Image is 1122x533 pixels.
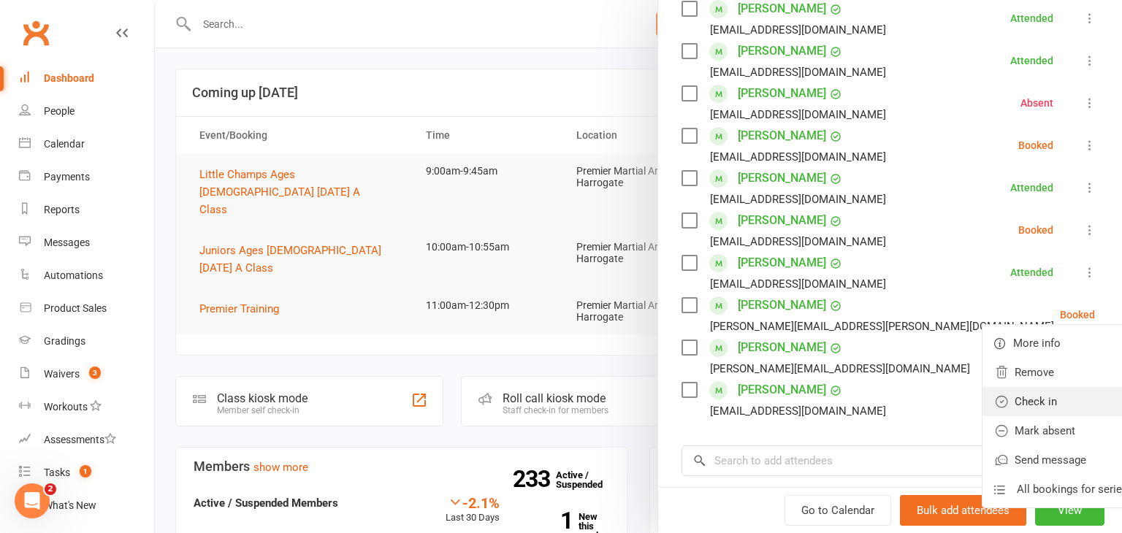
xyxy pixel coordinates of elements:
a: Automations [19,259,154,292]
a: [PERSON_NAME] [738,209,826,232]
span: More info [1013,334,1061,352]
a: Reports [19,193,154,226]
div: Booked [1060,310,1095,320]
div: Payments [44,171,90,183]
div: What's New [44,499,96,511]
div: Attended [1010,183,1053,193]
div: People [44,105,75,117]
div: Gradings [44,335,85,347]
div: [EMAIL_ADDRESS][DOMAIN_NAME] [710,147,886,166]
div: Attended [1010,267,1053,277]
iframe: Intercom live chat [15,483,50,518]
span: 2 [45,483,56,495]
div: Booked [1018,140,1053,150]
a: Calendar [19,128,154,161]
a: [PERSON_NAME] [738,378,826,402]
a: [PERSON_NAME] [738,336,826,359]
div: Messages [44,237,90,248]
a: Messages [19,226,154,259]
a: Payments [19,161,154,193]
span: 3 [89,367,101,379]
a: Assessments [19,423,154,456]
div: Automations [44,269,103,281]
a: Clubworx [18,15,54,51]
div: Attended [1010,13,1053,23]
div: [EMAIL_ADDRESS][DOMAIN_NAME] [710,275,886,294]
div: [PERSON_NAME][EMAIL_ADDRESS][DOMAIN_NAME] [710,359,970,378]
a: Tasks 1 [19,456,154,489]
div: [EMAIL_ADDRESS][DOMAIN_NAME] [710,20,886,39]
a: Workouts [19,391,154,423]
div: Absent [1020,98,1053,108]
a: Gradings [19,325,154,358]
div: Product Sales [44,302,107,314]
div: [EMAIL_ADDRESS][DOMAIN_NAME] [710,190,886,209]
a: [PERSON_NAME] [738,294,826,317]
div: Attended [1010,55,1053,66]
a: [PERSON_NAME] [738,124,826,147]
a: Dashboard [19,62,154,95]
a: Product Sales [19,292,154,325]
a: [PERSON_NAME] [738,251,826,275]
div: Tasks [44,467,70,478]
a: People [19,95,154,128]
div: Calendar [44,138,85,150]
a: What's New [19,489,154,522]
div: [EMAIL_ADDRESS][DOMAIN_NAME] [710,63,886,82]
div: [EMAIL_ADDRESS][DOMAIN_NAME] [710,105,886,124]
div: Reports [44,204,80,215]
input: Search to add attendees [682,445,1099,476]
div: Dashboard [44,72,94,84]
div: [PERSON_NAME][EMAIL_ADDRESS][PERSON_NAME][DOMAIN_NAME] [710,317,1054,336]
a: [PERSON_NAME] [738,166,826,190]
a: [PERSON_NAME] [738,82,826,105]
div: [EMAIL_ADDRESS][DOMAIN_NAME] [710,402,886,421]
div: [EMAIL_ADDRESS][DOMAIN_NAME] [710,232,886,251]
a: Waivers 3 [19,358,154,391]
a: Go to Calendar [785,495,891,526]
a: [PERSON_NAME] [738,39,826,63]
div: Workouts [44,401,88,413]
div: Waivers [44,368,80,380]
div: Booked [1018,225,1053,235]
button: Bulk add attendees [900,495,1026,526]
div: Assessments [44,434,116,445]
span: 1 [80,465,91,478]
button: View [1035,495,1104,526]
